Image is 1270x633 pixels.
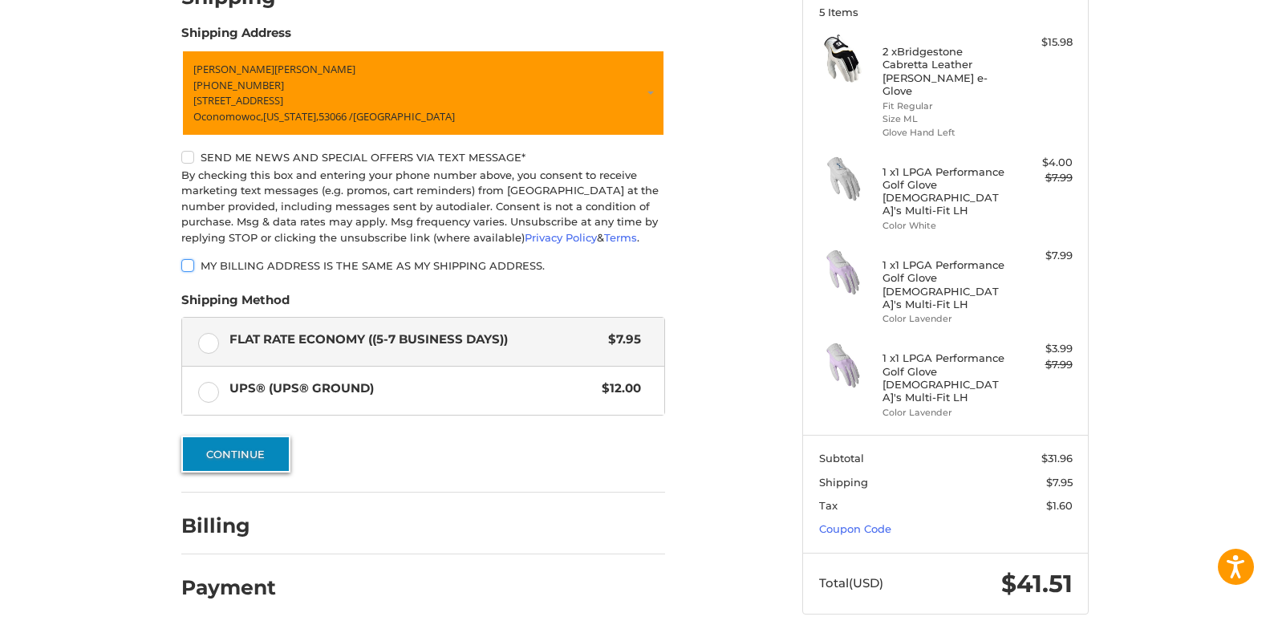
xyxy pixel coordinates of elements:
[525,231,597,244] a: Privacy Policy
[819,6,1073,18] h3: 5 Items
[319,109,353,124] span: 53066 /
[1009,341,1073,357] div: $3.99
[193,62,274,76] span: [PERSON_NAME]
[600,331,641,349] span: $7.95
[274,62,355,76] span: [PERSON_NAME]
[1009,170,1073,186] div: $7.99
[181,575,276,600] h2: Payment
[229,331,601,349] span: Flat Rate Economy ((5-7 Business Days))
[181,50,665,136] a: Enter or select a different address
[883,165,1005,217] h4: 1 x 1 LPGA Performance Golf Glove [DEMOGRAPHIC_DATA]'s Multi-Fit LH
[819,452,864,465] span: Subtotal
[1046,476,1073,489] span: $7.95
[181,291,290,317] legend: Shipping Method
[181,259,665,272] label: My billing address is the same as my shipping address.
[263,109,319,124] span: [US_STATE],
[1046,499,1073,512] span: $1.60
[181,168,665,246] div: By checking this box and entering your phone number above, you consent to receive marketing text ...
[594,379,641,398] span: $12.00
[883,99,1005,113] li: Fit Regular
[1001,569,1073,599] span: $41.51
[181,24,291,50] legend: Shipping Address
[193,109,263,124] span: Oconomowoc,
[819,575,883,590] span: Total (USD)
[883,258,1005,310] h4: 1 x 1 LPGA Performance Golf Glove [DEMOGRAPHIC_DATA]'s Multi-Fit LH
[1009,357,1073,373] div: $7.99
[181,151,665,164] label: Send me news and special offers via text message*
[883,219,1005,233] li: Color White
[883,112,1005,126] li: Size ML
[181,436,290,473] button: Continue
[819,476,868,489] span: Shipping
[883,312,1005,326] li: Color Lavender
[1009,248,1073,264] div: $7.99
[181,513,275,538] h2: Billing
[819,499,838,512] span: Tax
[1041,452,1073,465] span: $31.96
[1138,590,1270,633] iframe: Google Customer Reviews
[193,93,283,108] span: [STREET_ADDRESS]
[229,379,594,398] span: UPS® (UPS® Ground)
[883,45,1005,97] h4: 2 x Bridgestone Cabretta Leather [PERSON_NAME] e-Glove
[604,231,637,244] a: Terms
[883,351,1005,404] h4: 1 x 1 LPGA Performance Golf Glove [DEMOGRAPHIC_DATA]'s Multi-Fit LH
[819,522,891,535] a: Coupon Code
[193,78,284,92] span: [PHONE_NUMBER]
[353,109,455,124] span: [GEOGRAPHIC_DATA]
[883,406,1005,420] li: Color Lavender
[1009,155,1073,171] div: $4.00
[1009,34,1073,51] div: $15.98
[883,126,1005,140] li: Glove Hand Left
